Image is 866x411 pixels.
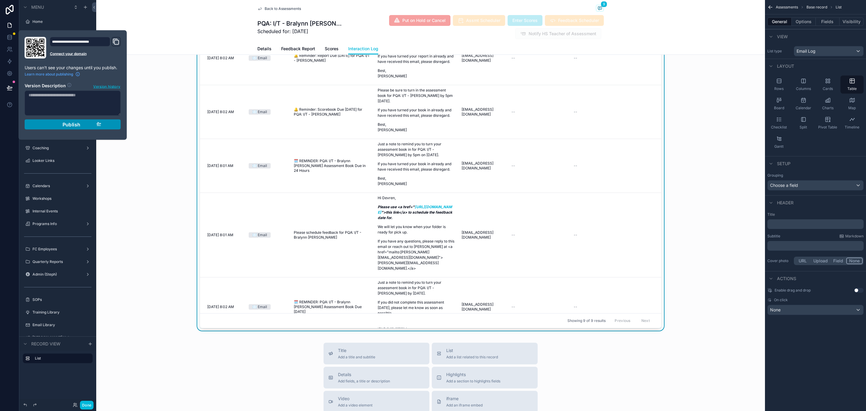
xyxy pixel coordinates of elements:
[462,161,504,171] span: [EMAIL_ADDRESS][DOMAIN_NAME]
[822,106,834,110] span: Charts
[776,5,798,10] span: Assessments
[207,163,233,168] span: [DATE] 8:01 AM
[324,367,429,388] button: DetailsAdd fields, a title or description
[777,276,796,282] span: Actions
[294,159,370,173] span: 🗓️ REMINDER: PQA: I/T - Bralynn [PERSON_NAME] Assessment Book Due in 24 Hours
[325,43,339,55] a: Scores
[767,17,792,26] button: General
[25,83,66,89] h2: Version Description
[767,133,791,151] button: Gantt
[574,304,577,309] span: --
[848,106,856,110] span: Map
[32,19,89,24] a: Home
[777,200,794,206] span: Header
[770,307,781,313] span: None
[338,396,373,402] span: Video
[294,107,370,117] span: 🔔 Reminder: Scorebook Due [DATE] for PQA: I/T - [PERSON_NAME]
[93,83,121,89] button: Version history
[281,46,315,52] span: Feedback Report
[816,114,839,132] button: Pivot Table
[378,300,454,316] p: If you did not complete this assessment [DATE], please let me know as soon as possible.
[574,163,577,168] span: --
[796,86,811,91] span: Columns
[207,56,234,60] span: [DATE] 8:02 AM
[847,86,857,91] span: Table
[795,258,811,264] button: URL
[378,68,454,79] p: Best, [PERSON_NAME]
[252,232,267,238] div: ✉️ Email
[767,95,791,113] button: Board
[446,379,500,384] span: Add a section to highlights fields
[771,125,787,130] span: Checklist
[378,224,454,235] p: We will let you know when your folder is ready for pick up.
[774,144,784,149] span: Gantt
[840,114,864,132] button: Timeline
[800,125,807,130] span: Split
[845,234,864,239] span: Markdown
[32,310,89,315] a: Training Library
[378,122,454,133] p: Best, [PERSON_NAME]
[378,107,454,118] p: If you have turned your book in already and have received this email, please disregard.
[574,56,577,60] span: --
[378,88,454,104] p: Please be sure to turn in the assessment book for PQA: I/T - [PERSON_NAME] ﻿﻿by 5pm [DATE].
[32,259,81,264] label: Quarterly Reports
[818,125,837,130] span: Pivot Table
[797,48,815,54] span: Email Log
[25,72,73,77] span: Learn more about publishing
[257,28,342,35] span: Scheduled for: [DATE]
[774,298,788,302] span: On click
[840,76,864,94] button: Table
[31,341,60,347] span: Record view
[767,258,791,263] label: Cover photo
[32,221,81,226] label: Programs Info
[257,19,342,28] h1: PQA: I/T - Bralynn [PERSON_NAME]
[574,233,577,237] span: --
[338,403,373,408] span: Add a video element
[338,348,375,354] span: Title
[265,6,301,11] span: Back to Assessments
[32,272,81,277] a: Admin (Steph)
[831,258,846,264] button: Field
[777,34,788,40] span: View
[446,396,483,402] span: iframe
[378,280,454,296] p: Just a note to remind you to turn your assessment book in for PQA: I/T - [PERSON_NAME] ﻿﻿by﻿﻿ [DA...
[777,161,791,167] span: Setup
[324,343,429,364] button: TitleAdd a title and subtitle
[574,110,577,114] span: --
[257,6,301,11] a: Back to Assessments
[294,300,370,314] span: 🗓️ REMINDER: PQA: I/T - Bralynn [PERSON_NAME] Assessment Book Due [DATE]
[446,372,500,378] span: Highlights
[811,258,831,264] button: Upload
[257,43,272,55] a: Details
[432,367,538,388] button: HighlightsAdd a section to highlights fields
[462,230,504,240] span: [EMAIL_ADDRESS][DOMAIN_NAME]
[50,51,121,56] a: Connect your domain
[792,95,815,113] button: Calendar
[32,146,81,150] label: Coaching
[816,76,839,94] button: Cards
[596,5,604,12] button: 9
[32,184,81,188] label: Calendars
[252,304,267,310] div: ✉️ Email
[93,83,120,89] span: Version history
[446,355,498,360] span: Add a list related to this record
[338,372,390,378] span: Details
[32,297,89,302] a: SOPs
[836,5,842,10] span: List
[338,379,390,384] span: Add fields, a title or description
[792,114,815,132] button: Split
[839,234,864,239] a: Markdown
[774,106,784,110] span: Board
[767,180,864,190] button: Choose a field
[32,323,89,327] label: Email Library
[32,209,89,214] a: Internal Events
[511,163,515,168] span: --
[32,247,81,252] label: FC Employees
[462,107,504,117] span: [EMAIL_ADDRESS][DOMAIN_NAME]
[767,234,780,239] label: Subtitle
[601,1,607,7] span: 9
[767,212,864,217] label: Title
[775,288,811,293] span: Enable drag and drop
